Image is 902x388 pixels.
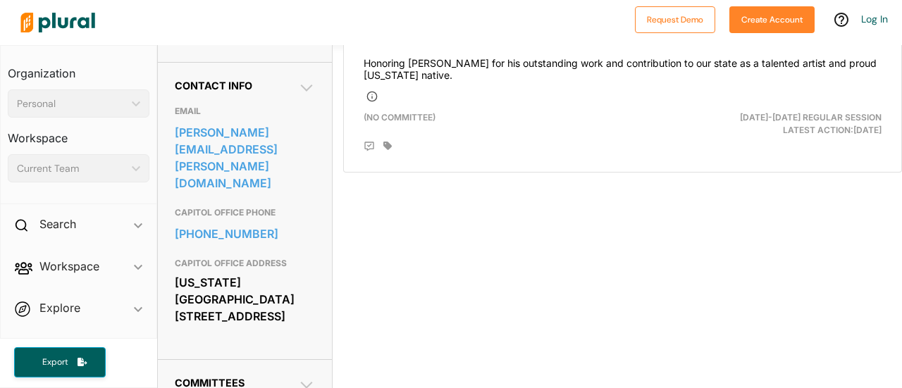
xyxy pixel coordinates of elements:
div: (no committee) [353,111,712,137]
span: Contact Info [175,80,252,92]
span: [DATE]-[DATE] Regular Session [740,112,882,123]
a: Request Demo [635,11,715,26]
a: Create Account [729,11,815,26]
h3: EMAIL [175,103,315,120]
div: Personal [17,96,126,111]
h3: Organization [8,53,149,84]
div: Add tags [383,141,392,151]
button: Request Demo [635,6,715,33]
h2: Search [39,216,76,232]
span: Export [32,356,78,368]
h3: CAPITOL OFFICE PHONE [175,204,315,221]
button: Export [14,347,106,377]
div: Current Team [17,161,126,176]
a: [PHONE_NUMBER] [175,223,315,244]
div: Add Position Statement [364,141,375,152]
div: Latest Action: [DATE] [712,111,892,137]
button: Create Account [729,6,815,33]
a: Log In [861,13,888,25]
h4: Honoring [PERSON_NAME] for his outstanding work and contribution to our state as a talented artis... [364,51,882,82]
div: [US_STATE][GEOGRAPHIC_DATA] [STREET_ADDRESS] [175,272,315,327]
h3: CAPITOL OFFICE ADDRESS [175,255,315,272]
a: [PERSON_NAME][EMAIL_ADDRESS][PERSON_NAME][DOMAIN_NAME] [175,122,315,194]
h3: Workspace [8,118,149,149]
